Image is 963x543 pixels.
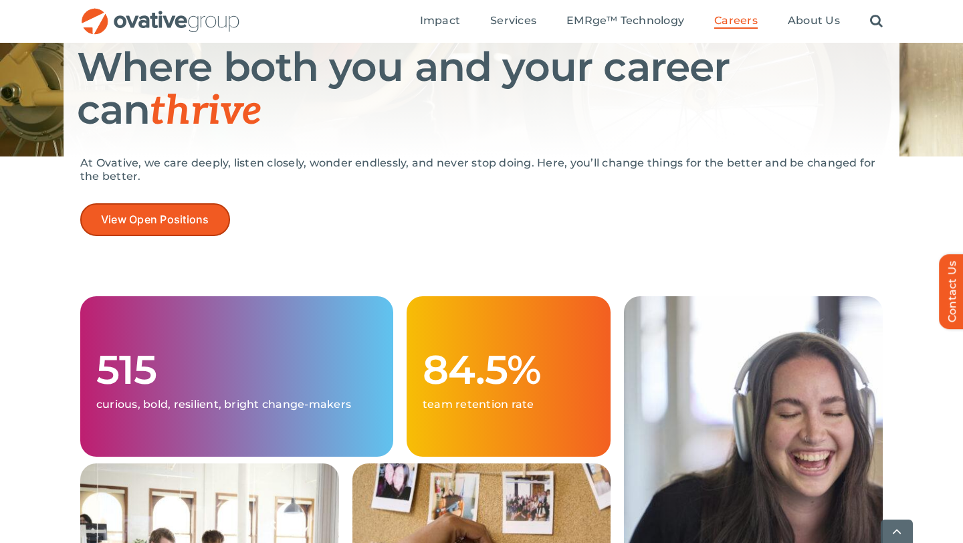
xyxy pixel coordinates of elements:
[490,14,536,29] a: Services
[788,14,840,27] span: About Us
[423,348,595,391] h1: 84.5%
[423,398,595,411] p: team retention rate
[80,7,241,19] a: OG_Full_horizontal_RGB
[101,213,209,226] span: View Open Positions
[714,14,758,27] span: Careers
[77,45,886,133] h1: Where both you and your career can
[566,14,684,29] a: EMRge™ Technology
[870,14,883,29] a: Search
[80,156,883,183] p: At Ovative, we care deeply, listen closely, wonder endlessly, and never stop doing. Here, you’ll ...
[566,14,684,27] span: EMRge™ Technology
[490,14,536,27] span: Services
[150,88,261,136] span: thrive
[96,398,377,411] p: curious, bold, resilient, bright change-makers
[788,14,840,29] a: About Us
[714,14,758,29] a: Careers
[420,14,460,29] a: Impact
[420,14,460,27] span: Impact
[96,348,377,391] h1: 515
[80,203,230,236] a: View Open Positions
